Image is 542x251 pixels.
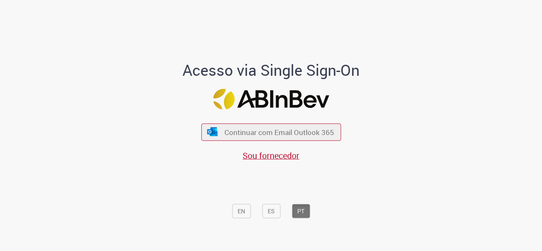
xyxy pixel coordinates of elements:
[232,204,251,218] button: EN
[243,150,299,161] a: Sou fornecedor
[213,89,329,110] img: Logo ABInBev
[292,204,310,218] button: PT
[154,62,389,79] h1: Acesso via Single Sign-On
[201,123,341,141] button: ícone Azure/Microsoft 360 Continuar com Email Outlook 365
[262,204,280,218] button: ES
[224,127,334,137] span: Continuar com Email Outlook 365
[207,127,218,136] img: ícone Azure/Microsoft 360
